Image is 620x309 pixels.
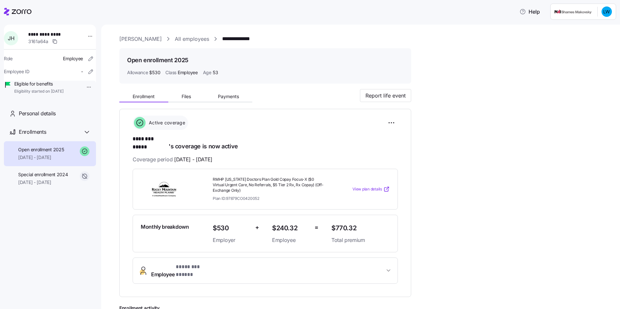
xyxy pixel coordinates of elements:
span: Files [182,94,191,99]
button: Help [514,5,545,18]
span: Plan ID: 97879CO0420052 [213,196,259,201]
a: All employees [175,35,209,43]
span: 3161a64a [28,38,48,45]
span: $240.32 [272,223,309,234]
span: Personal details [19,109,56,118]
span: Coverage period [133,155,212,164]
span: Total premium [331,236,390,244]
span: + [255,223,259,232]
h1: 's coverage is now active [133,135,398,150]
span: Active coverage [147,120,185,126]
span: Enrollment [133,94,155,99]
span: Payments [218,94,239,99]
img: Employer logo [554,8,592,16]
span: Enrollments [19,128,46,136]
span: Special enrollment 2024 [18,171,68,178]
span: $770.32 [331,223,390,234]
span: Class [165,69,176,76]
span: Report life event [365,92,406,99]
span: 53 [213,69,218,76]
span: [DATE] - [DATE] [18,179,68,186]
span: Eligibility started on [DATE] [14,89,64,94]
span: Open enrollment 2025 [18,146,64,153]
span: Role [4,55,13,62]
span: Help [519,8,540,16]
span: [DATE] - [DATE] [174,155,212,164]
span: = [315,223,318,232]
a: [PERSON_NAME] [119,35,162,43]
span: RMHP [US_STATE] Doctors Plan Gold Copay Focus-X ($0 Virtual Urgent Care, No Referrals, $5 Tier 2 ... [213,177,326,193]
span: $530 [213,223,250,234]
span: Employer [213,236,250,244]
span: - [81,68,83,75]
span: Eligible for benefits [14,81,64,87]
img: c0e0388fe6342deee47f791d0dfbc0c5 [602,6,612,17]
span: [DATE] - [DATE] [18,154,64,161]
span: View plan details [352,186,382,192]
span: Employee [63,55,83,62]
span: Employee ID [4,68,30,75]
h1: Open enrollment 2025 [127,56,188,64]
span: Allowance [127,69,148,76]
span: Monthly breakdown [141,223,189,231]
img: Rocky Mountain Health Plans [141,182,187,197]
span: Employee [178,69,198,76]
a: View plan details [352,186,390,192]
span: Age [203,69,211,76]
span: $530 [149,69,160,76]
button: Report life event [360,89,411,102]
span: Employee [272,236,309,244]
span: J H [8,36,14,41]
span: Employee [151,263,215,279]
